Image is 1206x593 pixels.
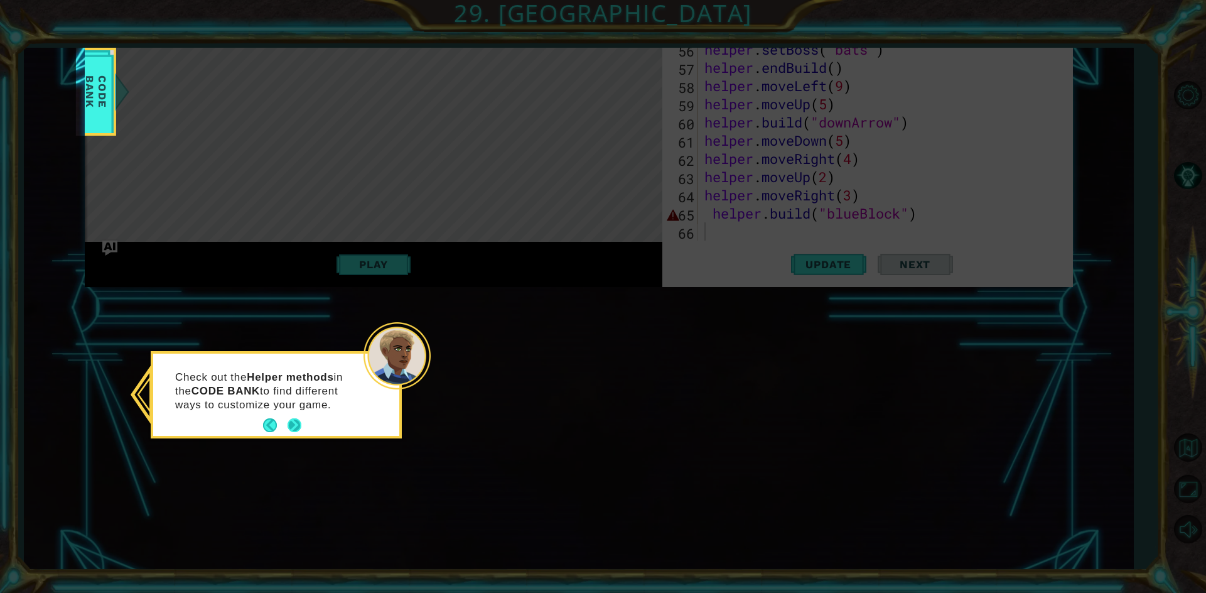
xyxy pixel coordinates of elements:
button: Next [287,418,302,433]
p: Check out the in the to find different ways to customize your game. [175,371,363,412]
span: Code Bank [80,55,112,128]
strong: Helper methods [247,371,333,383]
button: Back [263,418,288,432]
strong: CODE BANK [191,385,260,397]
